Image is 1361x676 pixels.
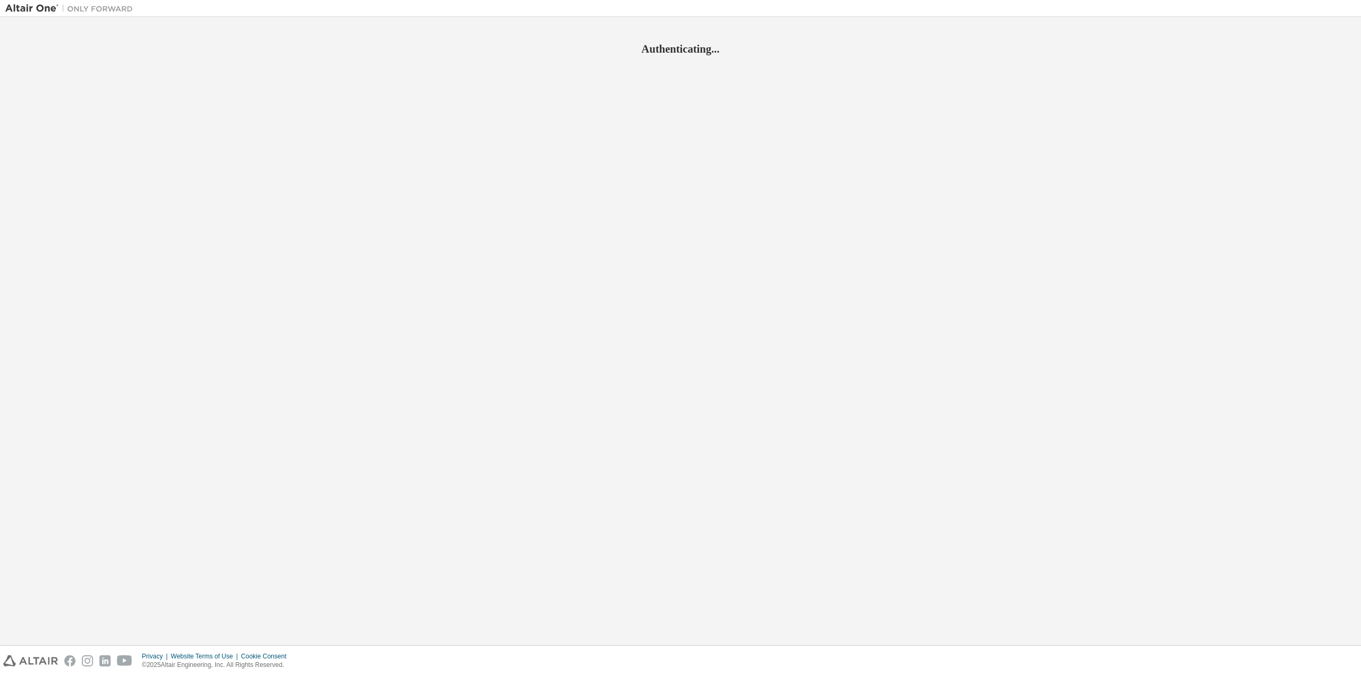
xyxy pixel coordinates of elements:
[241,652,292,661] div: Cookie Consent
[3,655,58,666] img: altair_logo.svg
[5,42,1356,56] h2: Authenticating...
[142,652,171,661] div: Privacy
[142,661,293,670] p: © 2025 Altair Engineering, Inc. All Rights Reserved.
[171,652,241,661] div: Website Terms of Use
[99,655,111,666] img: linkedin.svg
[5,3,138,14] img: Altair One
[64,655,75,666] img: facebook.svg
[117,655,132,666] img: youtube.svg
[82,655,93,666] img: instagram.svg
